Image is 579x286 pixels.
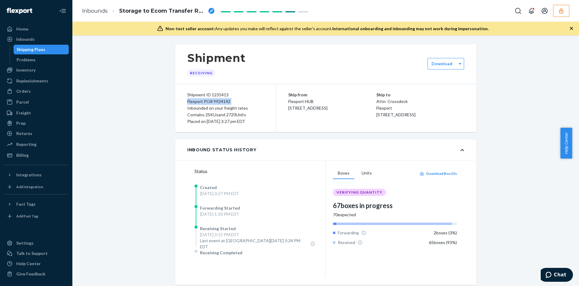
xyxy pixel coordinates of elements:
[4,238,69,248] a: Settings
[200,250,242,255] span: Receiving Completed
[187,98,264,105] div: Flexport PO# 9924142
[57,5,69,17] button: Close Navigation
[16,36,35,42] div: Inbounds
[4,65,69,75] a: Inventory
[187,69,215,77] div: Receiving
[187,111,264,118] div: Contains 2 SKUs and 2720 Units
[432,61,452,67] label: Download
[200,205,240,210] span: Forwarding Started
[187,118,264,125] div: Placed on [DATE] 3:27 pm EDT
[200,185,217,190] span: Created
[16,110,31,116] div: Freight
[16,250,48,256] div: Talk to Support
[4,118,69,128] a: Prep
[525,5,537,17] button: Open notifications
[16,201,36,207] div: Fast Tags
[16,120,26,126] div: Prep
[16,88,31,94] div: Orders
[200,238,308,250] span: Last event at [GEOGRAPHIC_DATA][DATE] 3:24 PM EDT
[337,190,382,195] span: VERIFYING QUANTITY
[16,78,48,84] div: Replenishments
[4,259,69,268] a: Help Center
[333,239,362,246] div: Received
[4,199,69,209] button: Fast Tags
[119,7,206,15] span: Storage to Ecom Transfer RPK4AMY9CU9XG
[200,191,239,197] div: [DATE] 3:27 PM EDT
[512,5,524,17] button: Open Search Box
[288,99,327,111] span: Flexport HUB [STREET_ADDRESS]
[288,92,376,98] p: Ship from
[187,105,264,111] div: Inbounded on your freight rates
[187,147,256,153] div: Inbound Status History
[195,168,325,175] div: Status
[200,232,315,238] div: [DATE] 3:15 PM EDT
[187,92,264,98] div: Shipment ID 1235413
[16,130,32,137] div: Returns
[376,92,464,98] p: Ship to
[419,171,457,176] button: Download Box IDs
[14,45,69,54] a: Shipping Plans
[4,150,69,160] a: Billing
[82,8,108,14] a: Inbounds
[541,268,573,283] iframe: Opens a widget where you can chat to one of our agents
[16,261,41,267] div: Help Center
[16,214,38,219] div: Add Fast Tag
[4,182,69,192] a: Add Integration
[4,97,69,107] a: Parcel
[17,47,45,53] div: Shipping Plans
[187,52,245,64] h1: Shipment
[539,5,551,17] button: Open account menu
[4,170,69,180] button: Integrations
[376,105,464,111] p: Flexport
[4,108,69,118] a: Freight
[332,26,489,31] span: International onboarding and inbounding may not work during impersonation.
[4,34,69,44] a: Inbounds
[4,24,69,34] a: Home
[200,211,240,217] div: [DATE] 1:30 PM EDT
[17,57,36,63] div: Problems
[429,239,457,246] div: 65 boxes ( 93 %)
[4,76,69,86] a: Replenishments
[333,201,457,210] div: 67 boxes in progress
[77,2,219,20] ol: breadcrumbs
[560,128,572,159] button: Help Center
[16,184,43,189] div: Add Integration
[333,168,354,179] button: Boxes
[4,269,69,279] button: Give Feedback
[16,141,36,147] div: Reporting
[4,249,69,258] button: Talk to Support
[4,211,69,221] a: Add Fast Tag
[16,152,29,158] div: Billing
[166,26,215,31] span: Non-test seller account:
[4,129,69,138] a: Returns
[16,26,28,32] div: Home
[7,8,32,14] img: Flexport logo
[166,26,489,32] div: Any updates you make will reflect against the seller's account.
[4,86,69,96] a: Orders
[376,98,464,105] p: Attn: Crossdock
[434,230,457,236] div: 2 boxes ( 3 %)
[16,271,46,277] div: Give Feedback
[376,112,416,117] span: [STREET_ADDRESS]
[4,140,69,149] a: Reporting
[357,168,377,179] button: Units
[200,226,236,231] span: Receiving Started
[14,55,69,65] a: Problems
[16,240,33,246] div: Settings
[16,67,36,73] div: Inventory
[16,172,42,178] div: Integrations
[16,99,29,105] div: Parcel
[333,230,366,236] div: Forwarding
[333,212,457,218] div: 70 expected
